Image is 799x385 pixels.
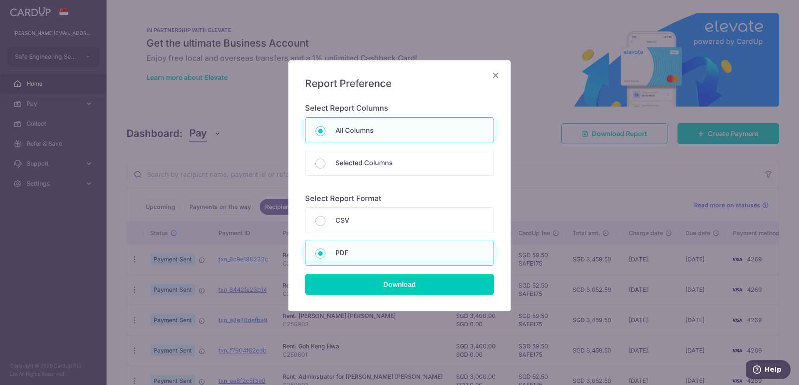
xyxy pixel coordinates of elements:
h6: Select Report Columns [305,104,494,113]
p: All Columns [335,125,484,135]
h5: Report Preference [305,77,494,90]
p: Selected Columns [335,158,484,168]
iframe: Opens a widget where you can find more information [746,360,791,381]
p: CSV [335,215,484,225]
input: Download [305,274,494,295]
p: PDF [335,248,484,258]
h6: Select Report Format [305,194,494,204]
button: Close [491,70,501,80]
